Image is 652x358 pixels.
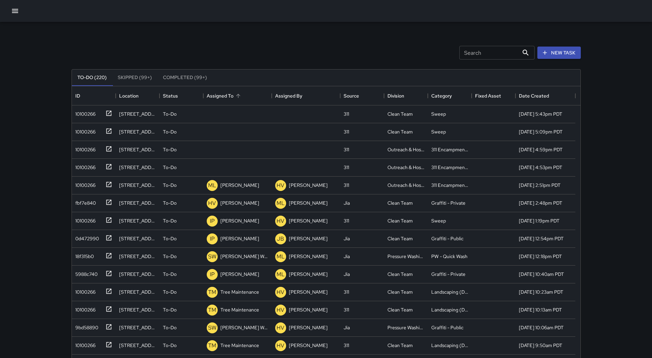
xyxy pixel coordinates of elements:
[119,271,156,278] div: 1051 Market Street
[344,128,349,135] div: 311
[119,128,156,135] div: 111 Mason Street
[275,86,302,105] div: Assigned By
[431,182,468,189] div: 311 Encampments
[119,86,139,105] div: Location
[220,271,259,278] p: [PERSON_NAME]
[119,111,156,117] div: 195-197 6th Street
[277,181,284,190] p: HV
[203,86,272,105] div: Assigned To
[157,69,213,86] button: Completed (99+)
[289,200,328,206] p: [PERSON_NAME]
[537,47,581,59] button: New Task
[431,306,468,313] div: Landscaping (DG & Weeds)
[220,306,259,313] p: Tree Maintenance
[277,288,284,296] p: HV
[519,86,549,105] div: Date Created
[208,181,216,190] p: ML
[387,342,413,349] div: Clean Team
[207,86,233,105] div: Assigned To
[208,288,216,296] p: TM
[75,86,80,105] div: ID
[344,324,350,331] div: Jia
[119,253,156,260] div: 90 7th Street
[277,199,285,207] p: ML
[387,306,413,313] div: Clean Team
[163,164,177,171] p: To-Do
[289,342,328,349] p: [PERSON_NAME]
[163,111,177,117] p: To-Do
[472,86,515,105] div: Fixed Asset
[519,289,563,295] div: 9/23/2025, 10:23am PDT
[340,86,384,105] div: Source
[344,253,350,260] div: Jia
[210,217,215,225] p: IP
[289,217,328,224] p: [PERSON_NAME]
[387,111,413,117] div: Clean Team
[289,235,328,242] p: [PERSON_NAME]
[73,197,96,206] div: fbf7e840
[277,342,284,350] p: HV
[387,182,424,189] div: Outreach & Hospitality
[73,161,95,171] div: 10100266
[208,306,216,314] p: TM
[519,111,562,117] div: 9/23/2025, 5:43pm PDT
[220,342,259,349] p: Tree Maintenance
[431,86,452,105] div: Category
[431,217,446,224] div: Sweep
[387,271,413,278] div: Clean Team
[163,306,177,313] p: To-Do
[72,69,112,86] button: To-Do (220)
[163,289,177,295] p: To-Do
[384,86,428,105] div: Division
[289,324,328,331] p: [PERSON_NAME]
[431,235,463,242] div: Graffiti - Public
[387,235,413,242] div: Clean Team
[163,128,177,135] p: To-Do
[73,339,95,349] div: 10100266
[73,321,98,331] div: 9bd58890
[431,271,465,278] div: Graffiti - Private
[277,270,285,279] p: ML
[163,253,177,260] p: To-Do
[519,271,564,278] div: 9/23/2025, 10:40am PDT
[119,306,156,313] div: 251 6th Street
[220,289,259,295] p: Tree Maintenance
[220,182,259,189] p: [PERSON_NAME]
[387,164,424,171] div: Outreach & Hospitality
[344,146,349,153] div: 311
[519,253,562,260] div: 9/23/2025, 12:18pm PDT
[163,146,177,153] p: To-Do
[431,200,465,206] div: Graffiti - Private
[519,306,562,313] div: 9/23/2025, 10:13am PDT
[344,200,350,206] div: Jia
[210,270,215,279] p: IP
[220,235,259,242] p: [PERSON_NAME]
[73,179,95,189] div: 10100266
[387,324,424,331] div: Pressure Washing
[208,199,216,207] p: HV
[119,235,156,242] div: 1133 Market Street
[163,235,177,242] p: To-Do
[163,324,177,331] p: To-Do
[344,182,349,189] div: 311
[431,164,468,171] div: 311 Encampments
[519,128,563,135] div: 9/23/2025, 5:09pm PDT
[119,342,156,349] div: 517 Natoma Street
[428,86,472,105] div: Category
[431,146,468,153] div: 311 Encampments
[519,182,561,189] div: 9/23/2025, 2:51pm PDT
[519,146,563,153] div: 9/23/2025, 4:59pm PDT
[344,235,350,242] div: Jia
[208,253,216,261] p: SW
[73,215,95,224] div: 10100266
[208,342,216,350] p: TM
[233,91,243,101] button: Sort
[519,200,562,206] div: 9/23/2025, 2:48pm PDT
[220,324,268,331] p: [PERSON_NAME] Weekly
[387,146,424,153] div: Outreach & Hospitality
[163,200,177,206] p: To-Do
[344,342,349,349] div: 311
[431,324,463,331] div: Graffiti - Public
[344,111,349,117] div: 311
[387,289,413,295] div: Clean Team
